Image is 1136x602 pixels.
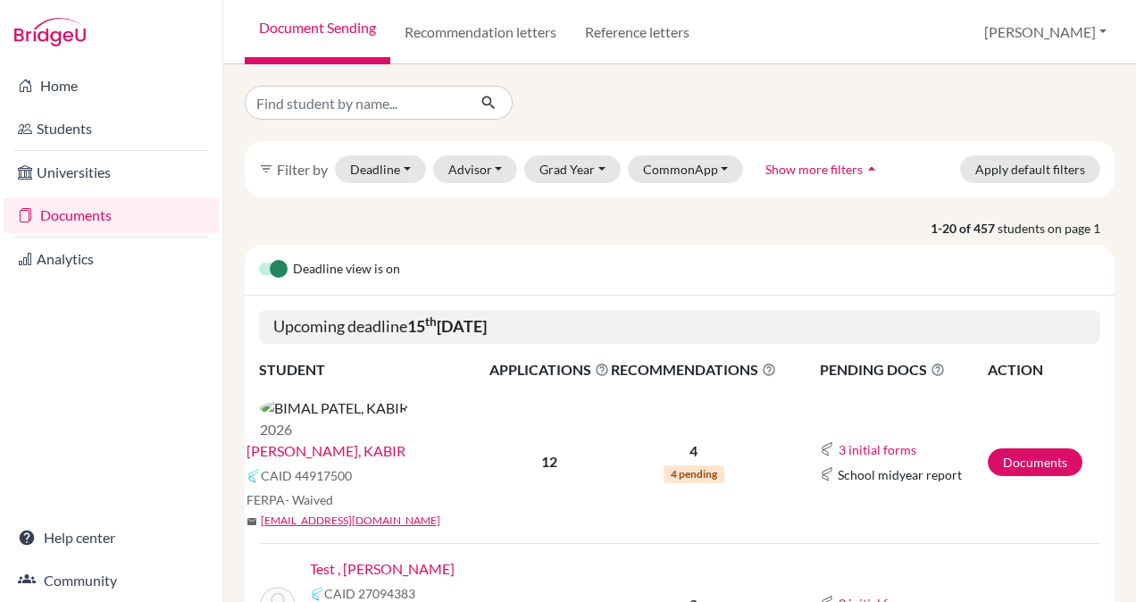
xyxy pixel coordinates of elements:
[976,15,1115,49] button: [PERSON_NAME]
[246,440,405,462] a: [PERSON_NAME], KABIR
[611,359,776,380] span: RECOMMENDATIONS
[260,397,408,419] img: BIMAL PATEL, KABIR
[4,197,219,233] a: Documents
[664,465,724,483] span: 4 pending
[285,492,333,507] span: - Waived
[14,18,86,46] img: Bridge-U
[611,440,776,462] p: 4
[750,155,896,183] button: Show more filtersarrow_drop_up
[259,162,273,176] i: filter_list
[765,162,863,177] span: Show more filters
[524,155,621,183] button: Grad Year
[931,219,998,238] strong: 1-20 of 457
[261,513,440,529] a: [EMAIL_ADDRESS][DOMAIN_NAME]
[4,155,219,190] a: Universities
[863,160,881,178] i: arrow_drop_up
[245,86,466,120] input: Find student by name...
[489,359,609,380] span: APPLICATIONS
[960,155,1100,183] button: Apply default filters
[310,587,324,601] img: Common App logo
[998,219,1115,238] span: students on page 1
[246,516,257,527] span: mail
[4,68,219,104] a: Home
[4,241,219,277] a: Analytics
[259,310,1100,344] h5: Upcoming deadline
[293,259,400,280] span: Deadline view is on
[246,469,261,483] img: Common App logo
[246,490,333,509] span: FERPA
[310,558,455,580] a: Test , [PERSON_NAME]
[425,314,437,329] sup: th
[628,155,744,183] button: CommonApp
[838,439,917,460] button: 3 initial forms
[820,442,834,456] img: Common App logo
[838,465,962,484] span: School midyear report
[4,111,219,146] a: Students
[433,155,518,183] button: Advisor
[261,466,352,485] span: CAID 44917500
[820,467,834,481] img: Common App logo
[4,520,219,556] a: Help center
[988,448,1082,476] a: Documents
[259,358,489,381] th: STUDENT
[987,358,1100,381] th: ACTION
[4,563,219,598] a: Community
[407,316,487,336] b: 15 [DATE]
[820,359,986,380] span: PENDING DOCS
[335,155,426,183] button: Deadline
[541,453,557,470] b: 12
[277,161,328,178] span: Filter by
[260,419,408,440] p: 2026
